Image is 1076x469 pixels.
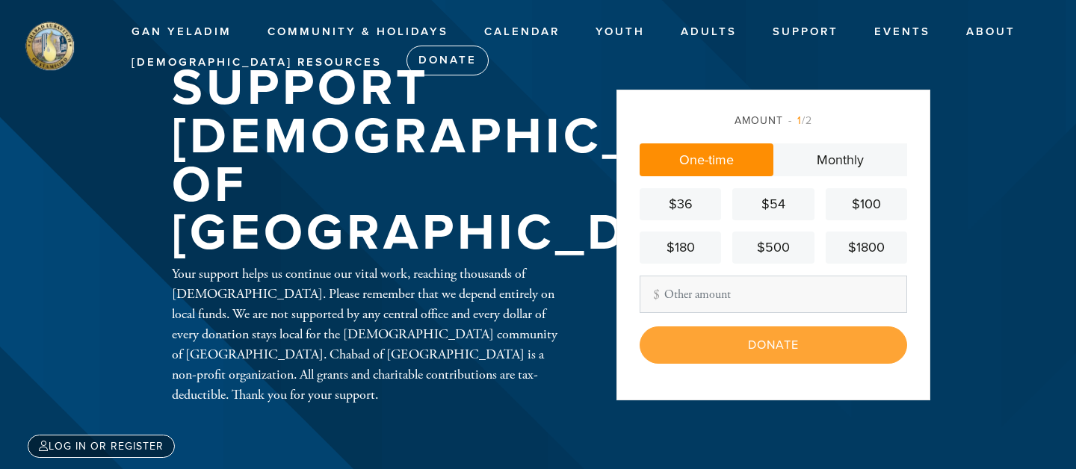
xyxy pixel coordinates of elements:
[28,435,175,458] a: Log in or register
[640,232,721,264] a: $180
[640,188,721,220] a: $36
[826,188,907,220] a: $100
[797,114,802,127] span: 1
[832,237,901,258] div: $1800
[172,64,797,257] h1: Support [DEMOGRAPHIC_DATA] of [GEOGRAPHIC_DATA]
[172,264,568,405] div: Your support helps us continue our vital work, reaching thousands of [DEMOGRAPHIC_DATA]. Please r...
[120,18,243,46] a: Gan Yeladim
[22,19,76,72] img: stamford%20logo.png
[773,143,907,176] a: Monthly
[256,18,460,46] a: Community & Holidays
[670,18,748,46] a: Adults
[473,18,571,46] a: Calendar
[863,18,941,46] a: Events
[640,143,773,176] a: One-time
[738,237,808,258] div: $500
[584,18,656,46] a: Youth
[646,237,715,258] div: $180
[738,194,808,214] div: $54
[646,194,715,214] div: $36
[732,232,814,264] a: $500
[732,188,814,220] a: $54
[788,114,812,127] span: /2
[761,18,850,46] a: Support
[406,46,489,75] a: Donate
[120,49,393,77] a: [DEMOGRAPHIC_DATA] Resources
[826,232,907,264] a: $1800
[640,276,907,313] input: Other amount
[955,18,1027,46] a: About
[640,113,907,128] div: Amount
[832,194,901,214] div: $100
